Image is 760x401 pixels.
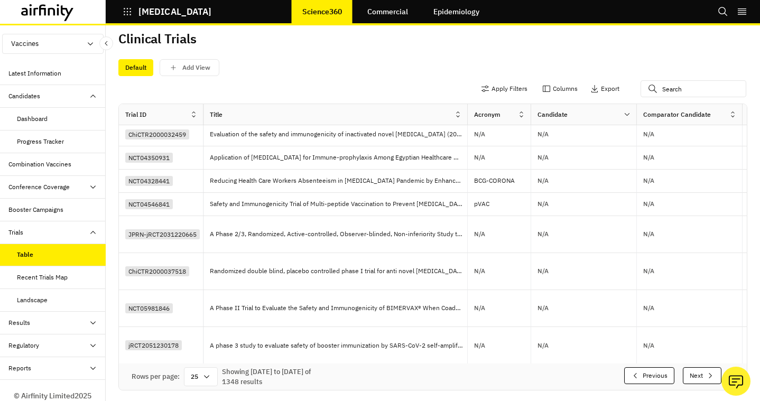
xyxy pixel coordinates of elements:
[474,175,531,186] p: BCG-CORONA
[8,182,70,192] div: Conference Coverage
[182,64,210,71] p: Add View
[683,367,721,384] button: Next
[8,318,30,328] div: Results
[125,110,146,119] div: Trial ID
[643,268,654,274] p: N/A
[125,266,189,276] div: ChiCTR2000037518
[160,59,219,76] button: save changes
[210,110,223,119] div: Title
[210,229,467,239] p: A Phase 2/3, Randomized, Active-controlled, Observer-blinded, Non-inferiority Study to Evaluate t...
[537,268,549,274] p: N/A
[184,367,218,386] div: 25
[210,340,467,351] p: A phase 3 study to evaluate safety of booster immunization by SARS-CoV-2 self-amplifying replicon...
[721,367,750,396] button: Ask our analysts
[99,36,113,50] button: Close Sidebar
[125,153,173,163] div: NCT04350931
[17,114,48,124] div: Dashboard
[17,137,64,146] div: Progress Tracker
[474,110,501,119] div: Acronym
[8,205,63,215] div: Booster Campaigns
[210,129,467,139] p: Evaluation of the safety and immunogenicity of inactivated novel [MEDICAL_DATA] (2019-CoV) vaccin...
[125,340,182,350] div: jRCT2051230178
[537,178,549,184] p: N/A
[643,305,654,311] p: N/A
[718,3,728,21] button: Search
[210,199,467,209] p: Safety and Immunogenicity Trial of Multi-peptide Vaccination to Prevent [MEDICAL_DATA] Infection ...
[537,154,549,161] p: N/A
[643,201,654,207] p: N/A
[537,231,549,237] p: N/A
[474,131,485,137] p: N/A
[601,85,619,92] p: Export
[125,303,173,313] div: NCT05981846
[537,110,568,119] div: Candidate
[643,154,654,161] p: N/A
[8,69,61,78] div: Latest Information
[17,295,48,305] div: Landscape
[8,228,23,237] div: Trials
[474,199,531,209] p: pVAC
[17,250,33,259] div: Table
[474,305,485,311] p: N/A
[537,201,549,207] p: N/A
[125,176,173,186] div: NCT04328441
[641,80,746,97] input: Search
[302,7,342,16] p: Science360
[138,7,211,16] p: [MEDICAL_DATA]
[210,266,467,276] p: Randomized double blind, placebo controlled phase I trial for anti novel [MEDICAL_DATA] [MEDICAL_...
[8,160,71,169] div: Combination Vaccines
[474,268,485,274] p: N/A
[8,91,40,101] div: Candidates
[8,341,39,350] div: Regulatory
[222,367,328,387] div: Showing [DATE] to [DATE] of 1348 results
[118,31,197,46] h2: Clinical Trials
[210,303,467,313] p: A Phase II Trial to Evaluate the Safety and Immunogenicity of BIMERVAX® When Coadministered With ...
[125,199,173,209] div: NCT04546841
[474,154,485,161] p: N/A
[125,229,200,239] div: JPRN-jRCT2031220665
[8,363,31,373] div: Reports
[624,367,674,384] button: Previous
[643,231,654,237] p: N/A
[590,80,619,97] button: Export
[123,3,211,21] button: [MEDICAL_DATA]
[474,231,485,237] p: N/A
[210,152,467,163] p: Application of [MEDICAL_DATA] for Immune-prophylaxis Among Egyptian Healthcare Workers During the...
[537,131,549,137] p: N/A
[542,80,578,97] button: Columns
[481,80,527,97] button: Apply Filters
[210,175,467,186] p: Reducing Health Care Workers Absenteeism in [MEDICAL_DATA] Pandemic by Enhanced Trained Immune Re...
[118,59,153,76] div: Default
[125,129,189,139] div: ChiCTR2000032459
[132,371,180,382] div: Rows per page:
[643,178,654,184] p: N/A
[537,305,549,311] p: N/A
[17,273,68,282] div: Recent Trials Map
[643,110,711,119] div: Comparator Candidate
[2,34,104,54] button: Vaccines
[474,342,485,349] p: N/A
[643,342,654,349] p: N/A
[537,342,549,349] p: N/A
[643,131,654,137] p: N/A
